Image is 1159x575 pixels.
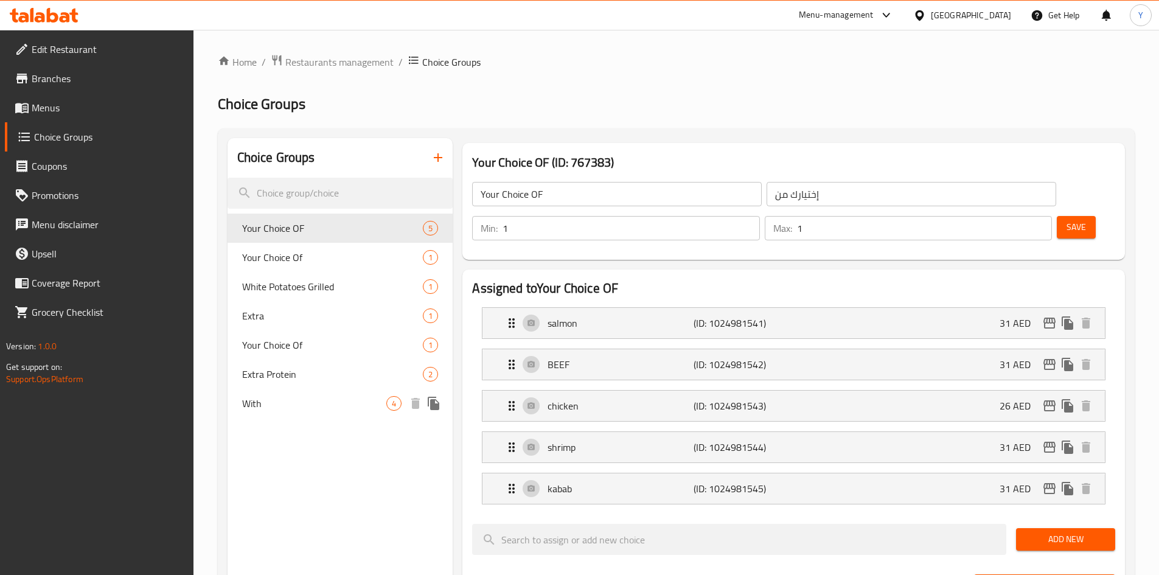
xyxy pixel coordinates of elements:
[482,308,1105,338] div: Expand
[32,71,184,86] span: Branches
[218,54,1135,70] nav: breadcrumb
[228,272,453,301] div: White Potatoes Grilled1
[1077,355,1095,374] button: delete
[32,42,184,57] span: Edit Restaurant
[6,338,36,354] span: Version:
[5,35,193,64] a: Edit Restaurant
[399,55,403,69] li: /
[423,369,437,380] span: 2
[228,214,453,243] div: Your Choice OF5
[6,359,62,375] span: Get support on:
[285,55,394,69] span: Restaurants management
[237,148,315,167] h2: Choice Groups
[1040,397,1059,415] button: edit
[548,399,693,413] p: chicken
[6,371,83,387] a: Support.OpsPlatform
[423,221,438,235] div: Choices
[472,468,1115,509] li: Expand
[242,338,423,352] span: Your Choice Of
[423,223,437,234] span: 5
[1000,399,1040,413] p: 26 AED
[472,427,1115,468] li: Expand
[694,357,791,372] p: (ID: 1024981542)
[1077,314,1095,332] button: delete
[425,394,443,413] button: duplicate
[1040,314,1059,332] button: edit
[472,385,1115,427] li: Expand
[472,302,1115,344] li: Expand
[773,221,792,235] p: Max:
[548,316,693,330] p: salmon
[472,279,1115,298] h2: Assigned to Your Choice OF
[482,391,1105,421] div: Expand
[1016,528,1115,551] button: Add New
[242,367,423,382] span: Extra Protein
[1026,532,1105,547] span: Add New
[694,440,791,455] p: (ID: 1024981544)
[423,308,438,323] div: Choices
[386,396,402,411] div: Choices
[1000,481,1040,496] p: 31 AED
[34,130,184,144] span: Choice Groups
[406,394,425,413] button: delete
[1059,438,1077,456] button: duplicate
[5,268,193,298] a: Coverage Report
[1040,355,1059,374] button: edit
[1000,357,1040,372] p: 31 AED
[472,344,1115,385] li: Expand
[472,153,1115,172] h3: Your Choice OF (ID: 767383)
[242,279,423,294] span: White Potatoes Grilled
[694,481,791,496] p: (ID: 1024981545)
[423,279,438,294] div: Choices
[5,210,193,239] a: Menu disclaimer
[32,188,184,203] span: Promotions
[5,122,193,152] a: Choice Groups
[482,432,1105,462] div: Expand
[422,55,481,69] span: Choice Groups
[694,316,791,330] p: (ID: 1024981541)
[423,250,438,265] div: Choices
[1059,397,1077,415] button: duplicate
[1059,355,1077,374] button: duplicate
[423,367,438,382] div: Choices
[423,338,438,352] div: Choices
[242,396,387,411] span: With
[423,252,437,263] span: 1
[32,305,184,319] span: Grocery Checklist
[482,473,1105,504] div: Expand
[228,330,453,360] div: Your Choice Of1
[32,246,184,261] span: Upsell
[1067,220,1086,235] span: Save
[38,338,57,354] span: 1.0.0
[423,340,437,351] span: 1
[1040,438,1059,456] button: edit
[694,399,791,413] p: (ID: 1024981543)
[799,8,874,23] div: Menu-management
[472,524,1006,555] input: search
[228,389,453,418] div: With4deleteduplicate
[1057,216,1096,239] button: Save
[271,54,394,70] a: Restaurants management
[228,360,453,389] div: Extra Protein2
[423,310,437,322] span: 1
[5,152,193,181] a: Coupons
[242,250,423,265] span: Your Choice Of
[482,349,1105,380] div: Expand
[228,301,453,330] div: Extra1
[32,159,184,173] span: Coupons
[5,64,193,93] a: Branches
[218,90,305,117] span: Choice Groups
[481,221,498,235] p: Min:
[1077,438,1095,456] button: delete
[1077,479,1095,498] button: delete
[218,55,257,69] a: Home
[5,298,193,327] a: Grocery Checklist
[242,308,423,323] span: Extra
[548,440,693,455] p: shrimp
[1077,397,1095,415] button: delete
[32,100,184,115] span: Menus
[228,178,453,209] input: search
[5,181,193,210] a: Promotions
[32,276,184,290] span: Coverage Report
[548,481,693,496] p: kabab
